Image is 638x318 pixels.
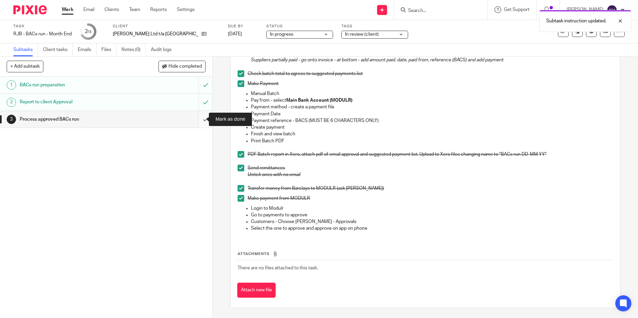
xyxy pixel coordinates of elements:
p: Check batch total to agrees to suggested payments list [248,70,613,77]
a: Email [83,6,94,13]
label: Due by [228,24,258,29]
a: Clients [104,6,119,13]
a: Subtasks [13,43,38,56]
p: Login to Modulr [251,205,613,212]
h1: Process approved BACs run [20,114,134,124]
div: RJB - BACs run - Month End [13,31,72,37]
div: 2 [85,28,91,35]
h1: BACs run preparation [20,80,134,90]
button: Attach new file [237,283,276,298]
p: Pay from - select [251,97,613,104]
label: Task [13,24,72,29]
span: In review (client) [345,32,379,37]
a: Notes (0) [121,43,146,56]
p: Payment Date [251,111,613,117]
p: Manual Batch [251,90,613,97]
p: Go to payments to approve [251,212,613,218]
label: Status [266,24,333,29]
span: There are no files attached to this task. [238,266,318,270]
p: Customers - Choose [PERSON_NAME] - Approvals [251,218,613,225]
span: [DATE] [228,32,242,36]
p: Create payment [251,124,613,131]
em: Suppliers partially paid - go onto invoice - at bottom - add amount paid. date, paid from, refere... [251,58,504,62]
p: Send remittances [248,165,613,171]
label: Client [113,24,220,29]
strong: Main Bank Account (MODULR) [286,98,352,103]
div: 3 [7,115,16,124]
a: Audit logs [151,43,177,56]
a: Work [62,6,73,13]
h1: Report to client Approval [20,97,134,107]
p: Make payment from MODULR [248,195,613,202]
p: Payment reference - BACS (MUST BE 6 CHARACTERS ONLY) [251,117,613,124]
button: + Add subtask [7,61,43,72]
p: [PERSON_NAME] Ltd t/a [GEOGRAPHIC_DATA] [113,31,198,37]
em: Untick ones with no email [248,172,300,177]
span: Attachments [238,252,270,256]
p: Subtask instruction updated. [546,18,606,24]
a: Settings [177,6,195,13]
p: Transfer money from Barclays to MODULR (ask [PERSON_NAME]) [248,185,613,192]
div: 2 [7,98,16,107]
span: Hide completed [169,64,202,69]
a: Team [129,6,140,13]
button: Hide completed [158,61,206,72]
p: Make Payment [248,80,613,87]
small: /3 [88,30,91,34]
a: Files [101,43,116,56]
a: Client tasks [43,43,73,56]
div: 1 [7,80,16,90]
a: Reports [150,6,167,13]
p: Finish and view batch [251,131,613,137]
p: Select the one to approve and approve on app on phone [251,225,613,232]
p: PDF Batch report in Xero, attach pdf of email approval and suggested payment list. Upload to Xero... [248,151,613,158]
p: Print Batch PDF [251,138,613,144]
img: svg%3E [607,5,617,15]
p: Payment method - create a payment file [251,104,613,110]
img: Pixie [13,5,47,14]
span: In progress [270,32,293,37]
a: Emails [78,43,96,56]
